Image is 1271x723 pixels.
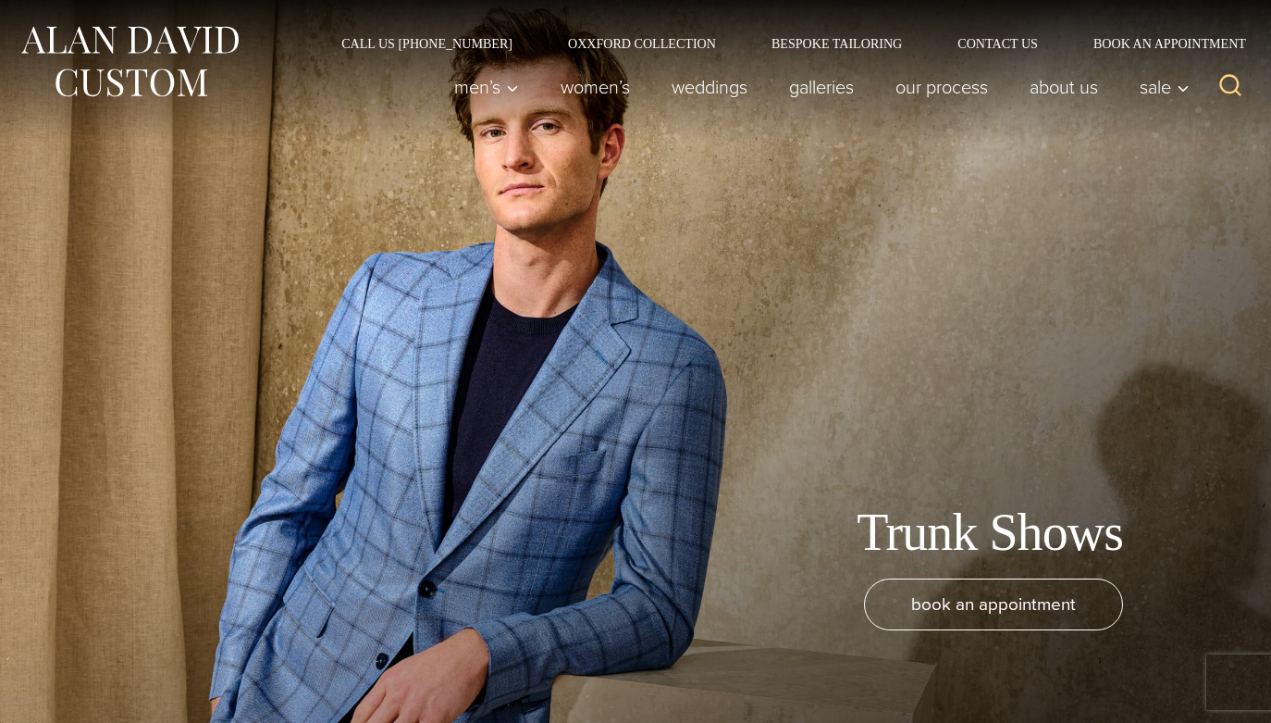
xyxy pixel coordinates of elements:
[857,502,1123,564] h1: Trunk Shows
[314,37,1252,50] nav: Secondary Navigation
[540,69,651,106] a: Women’s
[1140,78,1190,96] span: Sale
[744,37,930,50] a: Bespoke Tailoring
[651,69,769,106] a: weddings
[769,69,875,106] a: Galleries
[911,591,1076,617] span: book an appointment
[314,37,540,50] a: Call Us [PHONE_NUMBER]
[454,78,519,96] span: Men’s
[1009,69,1119,106] a: About Us
[1066,37,1252,50] a: Book an Appointment
[434,69,1200,106] nav: Primary Navigation
[875,69,1009,106] a: Our Process
[930,37,1066,50] a: Contact Us
[1208,65,1252,109] button: View Search Form
[540,37,744,50] a: Oxxford Collection
[864,579,1123,630] a: book an appointment
[19,20,241,103] img: Alan David Custom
